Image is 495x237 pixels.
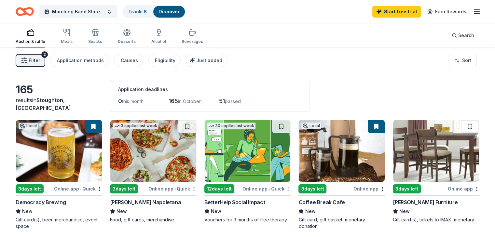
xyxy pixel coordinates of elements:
span: in October [178,99,201,104]
img: Image for Frank Pepe Pizzeria Napoletana [110,120,196,182]
span: New [117,207,127,215]
div: Gift card(s), tickets to IMAX, monetary [393,217,479,223]
button: Search [447,29,479,42]
button: Track· 6Discover [122,5,186,18]
div: 2 [41,51,48,58]
div: Local [301,123,321,129]
div: Online app [353,185,385,193]
div: 12 days left [204,184,234,193]
span: • [174,186,176,191]
span: 165 [169,98,178,104]
div: Alcohol [151,39,166,44]
div: Auction & raffle [16,39,45,44]
div: 3 applies last week [113,123,158,129]
div: Vouchers for 3 months of free therapy [204,217,291,223]
span: New [22,207,33,215]
div: Causes [121,57,138,64]
div: Gift card, gift basket, monetary donation [298,217,385,230]
img: Image for Democracy Brewing [16,120,102,182]
span: Filter [29,57,40,64]
span: Search [458,32,474,39]
div: Application deadlines [118,86,302,93]
div: Online app Quick [242,185,291,193]
button: Marching Band State Finals Competition [39,5,117,18]
button: Filter2 [16,54,45,67]
span: Sort [462,57,471,64]
div: Gift card(s), beer, merchandise, event space [16,217,102,230]
span: • [80,186,81,191]
button: Application methods [50,54,109,67]
div: Online app [448,185,479,193]
a: Discover [158,9,180,14]
img: Image for Jordan's Furniture [393,120,479,182]
span: passed [225,99,241,104]
span: New [211,207,221,215]
a: Track· 6 [128,9,147,14]
span: New [305,207,315,215]
button: Beverages [182,26,203,47]
img: Image for Coffee Break Cafe [299,120,385,182]
div: Online app Quick [54,185,102,193]
div: 3 days left [16,184,44,193]
span: in [16,97,71,111]
div: [PERSON_NAME] Napoletana [110,198,181,206]
div: Eligibility [155,57,175,64]
button: Alcohol [151,26,166,47]
div: Online app Quick [148,185,197,193]
a: Image for Democracy BrewingLocal3days leftOnline app•QuickDemocracy BrewingNewGift card(s), beer,... [16,120,102,230]
button: Just added [186,54,227,67]
a: Earn Rewards [423,6,470,18]
span: 51 [219,98,225,104]
div: Desserts [118,39,136,44]
div: Meals [61,39,73,44]
div: Beverages [182,39,203,44]
div: 165 [16,83,102,96]
span: • [268,186,270,191]
div: 3 days left [393,184,421,193]
img: Image for BetterHelp Social Impact [205,120,291,182]
div: BetterHelp Social Impact [204,198,265,206]
div: 30 applies last week [207,123,255,129]
button: Causes [114,54,143,67]
a: Home [16,4,34,19]
a: Image for Jordan's Furniture3days leftOnline app[PERSON_NAME] FurnitureNewGift card(s), tickets t... [393,120,479,223]
div: results [16,96,102,112]
div: Food, gift cards, merchandise [110,217,197,223]
button: Auction & raffle [16,26,45,47]
div: 3 days left [298,184,326,193]
a: Image for BetterHelp Social Impact30 applieslast week12days leftOnline app•QuickBetterHelp Social... [204,120,291,223]
button: Eligibility [148,54,181,67]
div: Application methods [57,57,104,64]
button: Meals [61,26,73,47]
span: 0 [118,98,122,104]
button: Desserts [118,26,136,47]
div: Democracy Brewing [16,198,66,206]
div: [PERSON_NAME] Furniture [393,198,458,206]
span: Stoughton, [GEOGRAPHIC_DATA] [16,97,71,111]
div: Snacks [88,39,102,44]
button: Sort [449,54,477,67]
button: Snacks [88,26,102,47]
span: this month [122,99,144,104]
a: Image for Coffee Break CafeLocal3days leftOnline appCoffee Break CafeNewGift card, gift basket, m... [298,120,385,230]
span: Just added [196,58,222,63]
span: Marching Band State Finals Competition [52,8,104,16]
div: Coffee Break Cafe [298,198,345,206]
div: 3 days left [110,184,138,193]
a: Image for Frank Pepe Pizzeria Napoletana3 applieslast week3days leftOnline app•Quick[PERSON_NAME]... [110,120,197,223]
a: Start free trial [372,6,421,18]
span: New [399,207,410,215]
div: Local [19,123,38,129]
